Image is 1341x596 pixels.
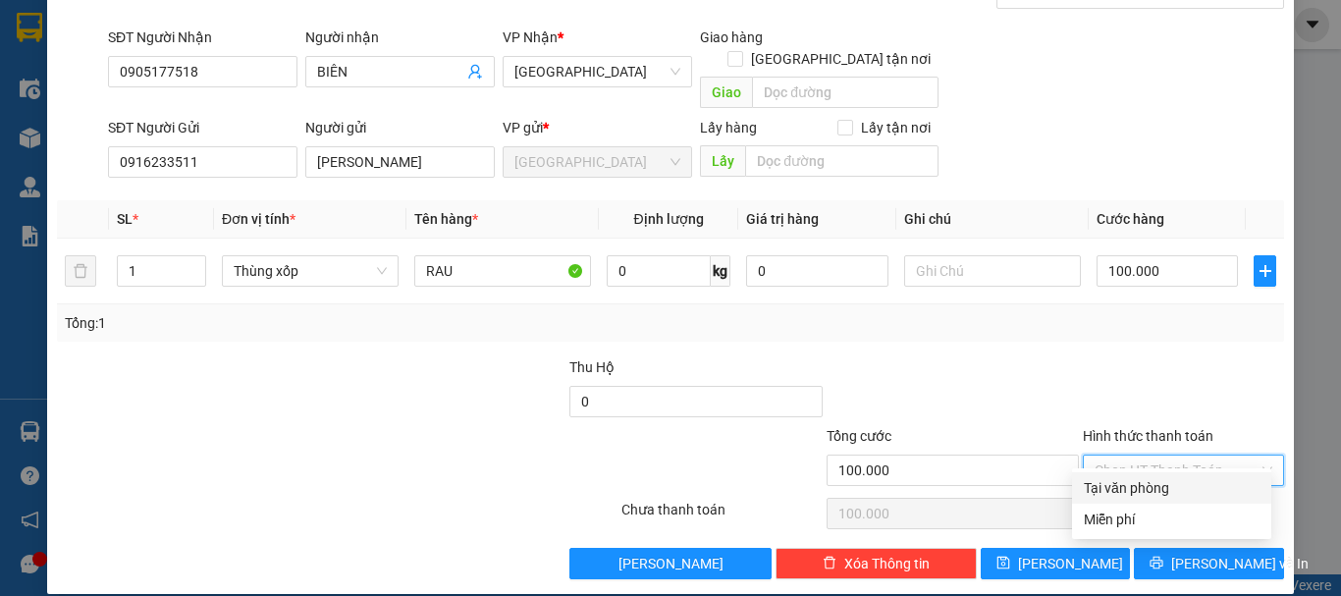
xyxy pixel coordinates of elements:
[745,145,939,177] input: Dọc đường
[467,64,483,80] span: user-add
[1084,509,1260,530] div: Miễn phí
[711,255,730,287] span: kg
[746,211,819,227] span: Giá trị hàng
[117,211,133,227] span: SL
[569,548,771,579] button: [PERSON_NAME]
[234,256,387,286] span: Thùng xốp
[633,211,703,227] span: Định lượng
[827,428,891,444] span: Tổng cước
[222,211,295,227] span: Đơn vị tính
[1254,255,1276,287] button: plus
[1150,556,1163,571] span: printer
[700,77,752,108] span: Giao
[853,117,939,138] span: Lấy tận nơi
[619,499,825,533] div: Chưa thanh toán
[1084,477,1260,499] div: Tại văn phòng
[503,117,692,138] div: VP gửi
[414,255,591,287] input: VD: Bàn, Ghế
[514,57,680,86] span: Đà Nẵng
[569,359,615,375] span: Thu Hộ
[700,29,763,45] span: Giao hàng
[746,255,887,287] input: 0
[514,147,680,177] span: Đà Lạt
[700,145,745,177] span: Lấy
[65,255,96,287] button: delete
[1097,211,1164,227] span: Cước hàng
[305,117,495,138] div: Người gửi
[503,29,558,45] span: VP Nhận
[981,548,1131,579] button: save[PERSON_NAME]
[823,556,836,571] span: delete
[896,200,1089,239] th: Ghi chú
[1255,263,1275,279] span: plus
[108,27,297,48] div: SĐT Người Nhận
[996,556,1010,571] span: save
[618,553,724,574] span: [PERSON_NAME]
[752,77,939,108] input: Dọc đường
[108,117,297,138] div: SĐT Người Gửi
[700,120,757,135] span: Lấy hàng
[65,312,519,334] div: Tổng: 1
[1018,553,1123,574] span: [PERSON_NAME]
[305,27,495,48] div: Người nhận
[904,255,1081,287] input: Ghi Chú
[1134,548,1284,579] button: printer[PERSON_NAME] và In
[1083,428,1213,444] label: Hình thức thanh toán
[1171,553,1309,574] span: [PERSON_NAME] và In
[414,211,478,227] span: Tên hàng
[844,553,930,574] span: Xóa Thông tin
[743,48,939,70] span: [GEOGRAPHIC_DATA] tận nơi
[776,548,977,579] button: deleteXóa Thông tin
